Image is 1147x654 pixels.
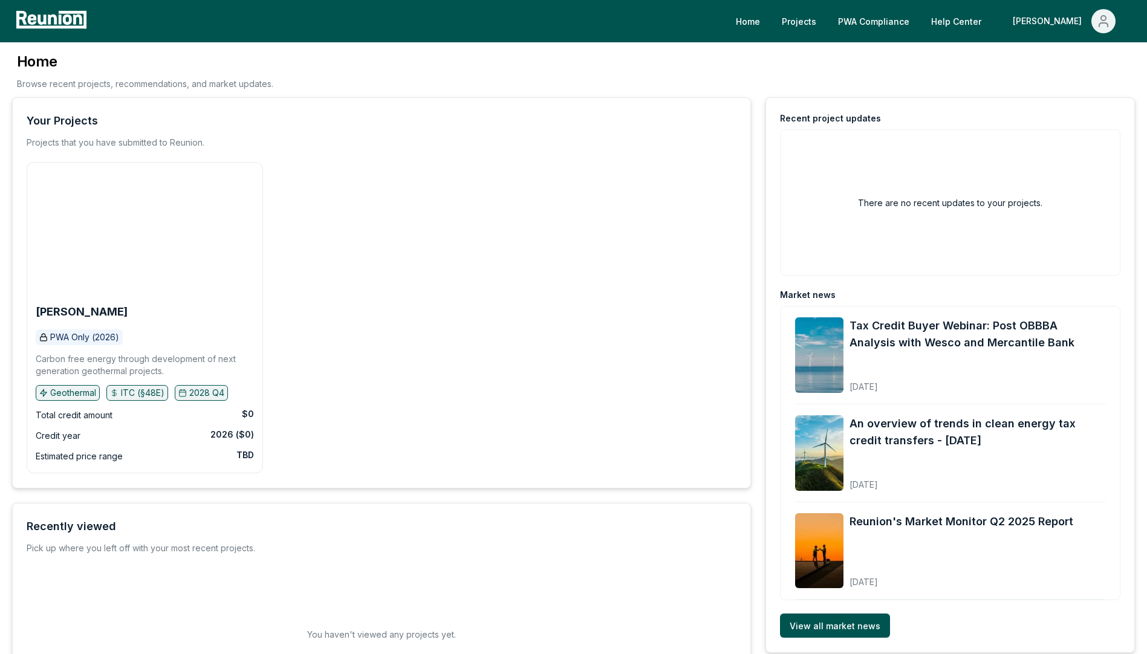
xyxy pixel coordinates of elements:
button: [PERSON_NAME] [1003,9,1125,33]
a: PWA Compliance [828,9,919,33]
div: Credit year [36,429,80,443]
img: An overview of trends in clean energy tax credit transfers - August 2025 [795,415,843,491]
div: [DATE] [850,470,1105,491]
p: Projects that you have submitted to Reunion. [27,137,204,149]
div: Market news [780,289,836,301]
a: [PERSON_NAME] [36,306,128,318]
div: $0 [242,408,254,420]
p: 2028 Q4 [189,387,224,399]
a: Projects [772,9,826,33]
p: Geothermal [50,387,96,399]
a: Reunion's Market Monitor Q2 2025 Report [850,513,1073,530]
h2: You haven't viewed any projects yet. [307,628,456,641]
div: TBD [236,449,254,461]
div: [PERSON_NAME] [1013,9,1087,33]
b: [PERSON_NAME] [36,305,128,318]
img: Blanford [36,172,254,294]
img: Tax Credit Buyer Webinar: Post OBBBA Analysis with Wesco and Mercantile Bank [795,317,843,393]
div: [DATE] [850,372,1105,393]
a: Tax Credit Buyer Webinar: Post OBBBA Analysis with Wesco and Mercantile Bank [850,317,1105,351]
button: Geothermal [36,385,100,401]
div: Pick up where you left off with your most recent projects. [27,542,255,554]
div: Recently viewed [27,518,116,535]
div: Your Projects [27,112,98,129]
h2: There are no recent updates to your projects. [858,196,1042,209]
a: Help Center [921,9,991,33]
p: ITC (§48E) [121,387,164,399]
nav: Main [726,9,1135,33]
p: PWA Only (2026) [50,331,119,343]
img: Reunion's Market Monitor Q2 2025 Report [795,513,843,589]
a: View all market news [780,614,890,638]
div: Recent project updates [780,112,881,125]
div: Estimated price range [36,449,123,464]
a: An overview of trends in clean energy tax credit transfers - [DATE] [850,415,1105,449]
button: 2028 Q4 [175,385,228,401]
div: Total credit amount [36,408,112,423]
div: 2026 ($0) [210,429,254,441]
p: Carbon free energy through development of next generation geothermal projects. [36,353,254,377]
p: Browse recent projects, recommendations, and market updates. [17,77,273,90]
div: [DATE] [850,567,1073,588]
h3: Home [17,52,273,71]
a: Home [726,9,770,33]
